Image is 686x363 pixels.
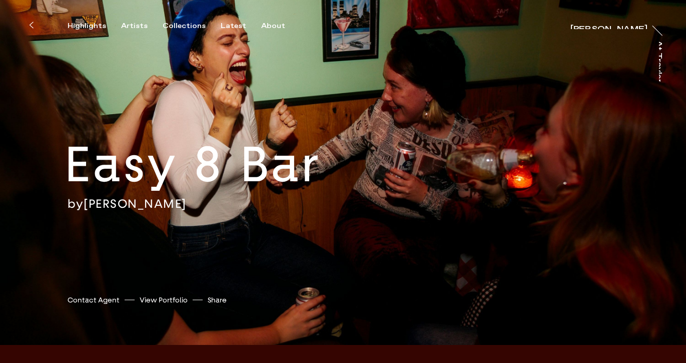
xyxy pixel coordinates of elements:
[140,295,188,305] a: View Portfolio
[261,22,300,31] button: About
[163,22,206,31] div: Collections
[68,295,120,305] a: Contact Agent
[121,22,163,31] button: Artists
[84,196,187,211] a: [PERSON_NAME]
[221,22,246,31] div: Latest
[659,41,669,82] a: At Trayler
[208,293,227,307] button: Share
[654,41,662,83] div: At Trayler
[163,22,221,31] button: Collections
[68,22,121,31] button: Highlights
[68,22,106,31] div: Highlights
[261,22,285,31] div: About
[65,134,390,196] h2: Easy 8 Bar
[221,22,261,31] button: Latest
[121,22,148,31] div: Artists
[570,19,647,29] a: [PERSON_NAME]
[68,196,84,211] span: by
